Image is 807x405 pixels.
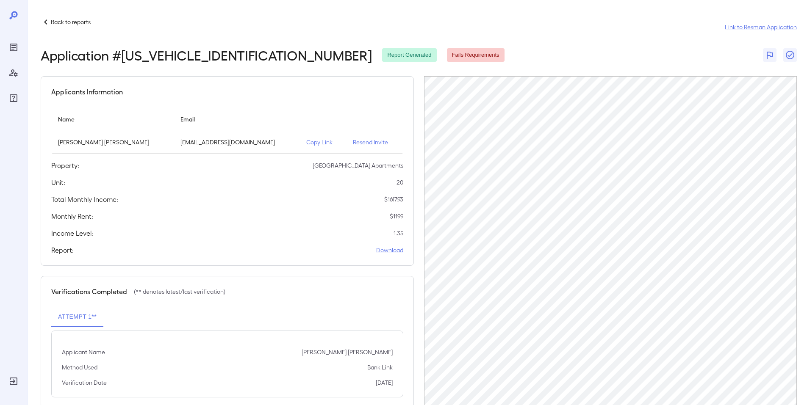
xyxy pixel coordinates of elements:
[397,178,403,187] p: 20
[302,348,393,356] p: [PERSON_NAME] [PERSON_NAME]
[174,107,300,131] th: Email
[382,51,436,59] span: Report Generated
[447,51,505,59] span: Fails Requirements
[7,91,20,105] div: FAQ
[367,363,393,372] p: Bank Link
[51,107,403,154] table: simple table
[390,212,403,220] p: $ 1199
[134,287,225,296] p: (** denotes latest/last verification)
[51,18,91,26] p: Back to reports
[62,363,97,372] p: Method Used
[725,23,797,31] a: Link to Resman Application
[51,194,118,204] h5: Total Monthly Income:
[783,48,797,62] button: Close Report
[376,246,403,254] a: Download
[51,177,65,187] h5: Unit:
[51,228,93,238] h5: Income Level:
[51,160,79,171] h5: Property:
[41,47,372,63] h2: Application # [US_VEHICLE_IDENTIFICATION_NUMBER]
[51,287,127,297] h5: Verifications Completed
[51,107,174,131] th: Name
[7,375,20,388] div: Log Out
[51,211,93,221] h5: Monthly Rent:
[394,229,403,237] p: 1.35
[7,41,20,54] div: Reports
[51,87,123,97] h5: Applicants Information
[51,307,103,327] button: Attempt 1**
[353,138,396,146] p: Resend Invite
[58,138,167,146] p: [PERSON_NAME] [PERSON_NAME]
[306,138,339,146] p: Copy Link
[376,378,393,387] p: [DATE]
[384,195,403,204] p: $ 1617.93
[62,378,107,387] p: Verification Date
[313,161,403,170] p: [GEOGRAPHIC_DATA] Apartments
[763,48,776,62] button: Flag Report
[7,66,20,80] div: Manage Users
[62,348,105,356] p: Applicant Name
[51,245,74,255] h5: Report:
[180,138,293,146] p: [EMAIL_ADDRESS][DOMAIN_NAME]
